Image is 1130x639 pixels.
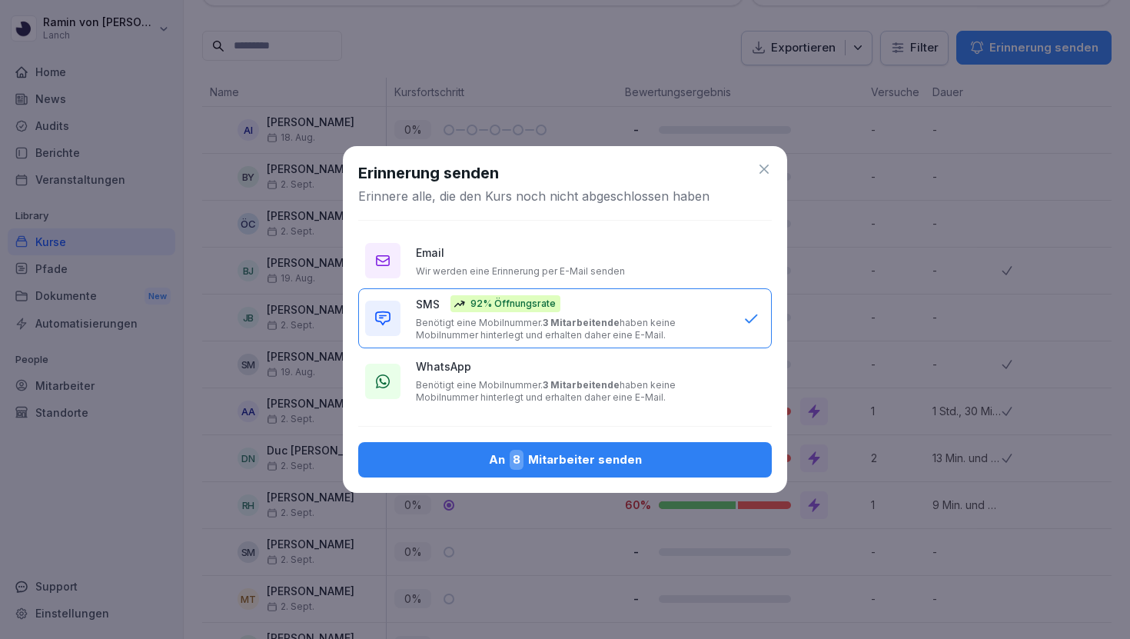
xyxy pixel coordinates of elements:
p: Benötigt eine Mobilnummer. haben keine Mobilnummer hinterlegt und erhalten daher eine E-Mail. [416,317,728,341]
p: Erinnere alle, die den Kurs noch nicht abgeschlossen haben [358,188,710,205]
span: 8 [510,450,523,470]
h1: Erinnerung senden [358,161,499,185]
b: 3 Mitarbeitende [543,379,620,391]
b: 3 Mitarbeitende [543,317,620,328]
button: An8Mitarbeiter senden [358,442,772,478]
p: Email [416,245,444,261]
p: SMS [416,296,440,312]
p: Wir werden eine Erinnerung per E-Mail senden [416,265,625,278]
p: Benötigt eine Mobilnummer. haben keine Mobilnummer hinterlegt und erhalten daher eine E-Mail. [416,379,728,404]
p: 92% Öffnungsrate [470,297,556,311]
p: WhatsApp [416,358,471,374]
div: An Mitarbeiter senden [371,450,759,470]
